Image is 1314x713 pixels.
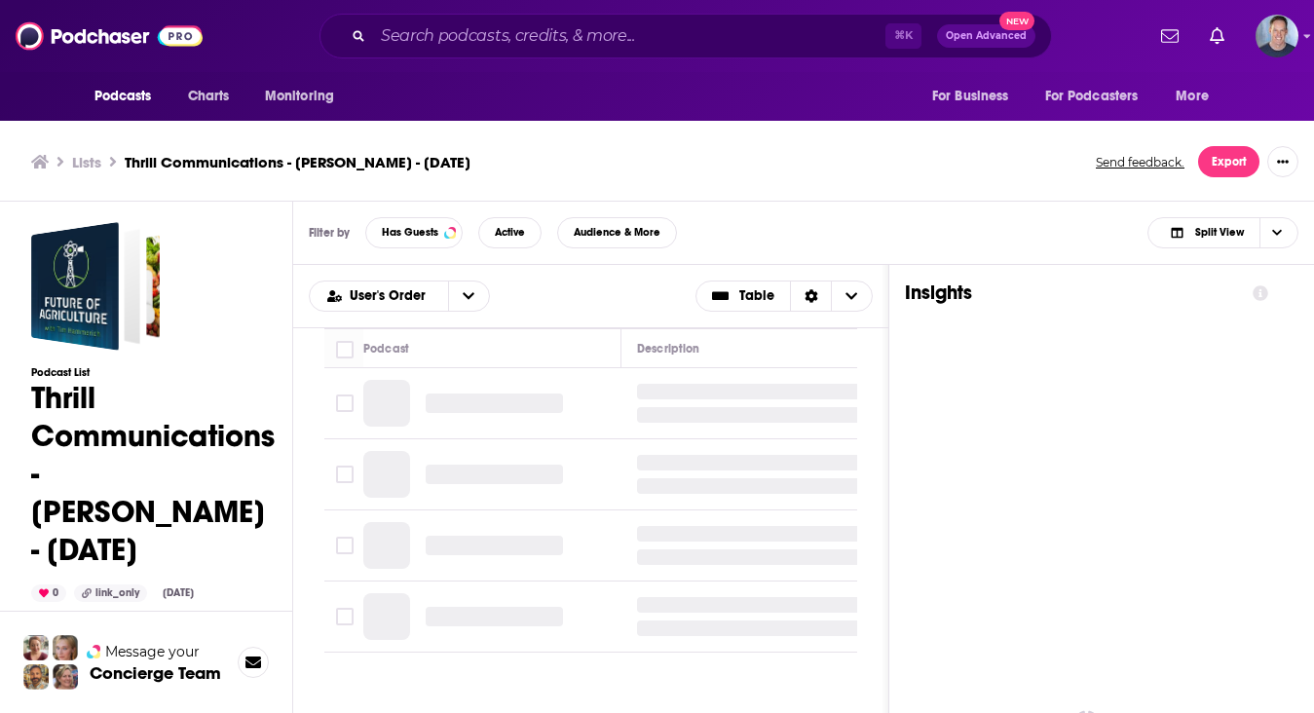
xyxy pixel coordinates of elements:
span: Toggle select row [336,394,354,412]
span: ⌘ K [885,23,921,49]
h3: Concierge Team [90,663,221,683]
div: 0 [31,584,66,602]
span: More [1176,83,1209,110]
span: Open Advanced [946,31,1027,41]
a: Show notifications dropdown [1202,19,1232,53]
span: For Business [932,83,1009,110]
button: Active [478,217,542,248]
span: User's Order [350,289,432,303]
div: Description [637,337,699,360]
button: Audience & More [557,217,677,248]
button: open menu [448,281,489,311]
img: Jon Profile [23,664,49,690]
button: Show More Button [1267,146,1298,177]
div: [DATE] [155,585,202,601]
a: Lists [72,153,101,171]
span: Monitoring [265,83,334,110]
button: Send feedback. [1090,154,1190,170]
button: open menu [1032,78,1167,115]
button: open menu [1162,78,1233,115]
img: Jules Profile [53,635,78,660]
span: Audience & More [574,227,660,238]
img: Podchaser - Follow, Share and Rate Podcasts [16,18,203,55]
span: Table [739,289,774,303]
span: Charts [188,83,230,110]
input: Search podcasts, credits, & more... [373,20,885,52]
span: Podcasts [94,83,152,110]
h1: Insights [905,281,1237,305]
a: Charts [175,78,242,115]
button: open menu [251,78,359,115]
div: Search podcasts, credits, & more... [319,14,1052,58]
div: Sort Direction [790,281,831,311]
h1: Thrill Communications - [PERSON_NAME] - [DATE] [31,379,275,569]
img: Sydney Profile [23,635,49,660]
span: Has Guests [382,227,438,238]
span: Active [495,227,525,238]
h3: Filter by [309,226,350,240]
button: open menu [81,78,177,115]
span: For Podcasters [1045,83,1139,110]
button: Choose View [1147,217,1298,248]
span: Toggle select row [336,608,354,625]
button: Choose View [695,281,874,312]
span: Message your [105,642,200,661]
button: open menu [310,289,448,303]
span: Logged in as ryanjbowling [1256,15,1298,57]
h2: Choose List sort [309,281,490,312]
span: New [999,12,1034,30]
span: Toggle select row [336,466,354,483]
div: Podcast [363,337,409,360]
h3: Thrill Communications - [PERSON_NAME] - [DATE] [125,153,470,171]
img: Barbara Profile [53,664,78,690]
div: link_only [74,584,147,602]
button: Export [1198,146,1259,177]
img: User Profile [1256,15,1298,57]
button: Open AdvancedNew [937,24,1035,48]
button: open menu [919,78,1033,115]
button: Show profile menu [1256,15,1298,57]
h3: Podcast List [31,366,275,379]
a: Show notifications dropdown [1153,19,1186,53]
span: Toggle select row [336,537,354,554]
span: Split View [1195,227,1244,238]
a: Thrill Communications - Christina Senn-Jakobsen - Sept. 30, 2025 [31,222,160,351]
button: Has Guests [365,217,463,248]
